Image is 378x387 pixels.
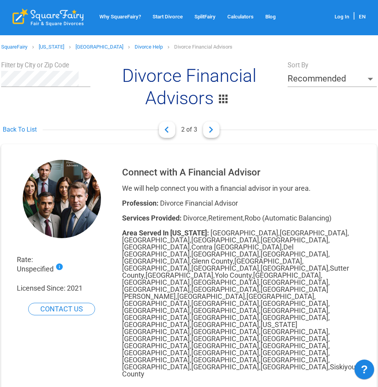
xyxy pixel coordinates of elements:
span: [GEOGRAPHIC_DATA] , [261,299,330,307]
span: Profession: [122,199,158,207]
label: Filter by City or Zip Code [1,61,69,70]
span: Services Provided: [122,214,182,222]
span: [GEOGRAPHIC_DATA] , [122,299,191,307]
span: Retirement , [208,214,245,222]
h1: Divorce Financial Advisors [97,65,281,109]
span: [GEOGRAPHIC_DATA] , [191,320,261,329]
span: [GEOGRAPHIC_DATA] , [261,278,330,286]
span: [GEOGRAPHIC_DATA] , [122,335,191,343]
span: [GEOGRAPHIC_DATA] , [261,327,330,336]
a: Calculators [221,13,259,22]
span: [GEOGRAPHIC_DATA] , [261,313,330,322]
span: Licensed Since: [17,284,65,292]
iframe: JSD widget [351,356,378,387]
span: [GEOGRAPHIC_DATA] , [191,278,261,286]
div: We will help connect you with a financial advisor in your area. [122,185,361,192]
a: Blog [259,13,282,22]
span: [GEOGRAPHIC_DATA] , [261,363,330,371]
span: [GEOGRAPHIC_DATA] , [122,257,191,265]
span: [GEOGRAPHIC_DATA] , [253,271,322,279]
div: Divorce Financial Advisor [122,200,361,207]
label: Sort By [288,61,308,70]
span: [US_STATE][GEOGRAPHIC_DATA] , [122,320,297,336]
div: EN [359,12,365,22]
span: [GEOGRAPHIC_DATA] , [261,356,330,364]
span: [GEOGRAPHIC_DATA] , [122,320,191,329]
span: Glenn County , [191,257,234,265]
div: Connect with A Financial Advisor [122,168,361,177]
span: [GEOGRAPHIC_DATA] , [122,313,191,322]
a: SquareFairy [1,44,27,50]
span: [GEOGRAPHIC_DATA] , [122,363,191,371]
div: Unspecified [17,255,106,274]
span: [GEOGRAPHIC_DATA] , [122,349,191,357]
span: | [349,11,359,20]
span: [GEOGRAPHIC_DATA] , [122,285,191,293]
img: 1722030017010_EXPERT_PROFILE_PHOTO.jpg [23,160,101,238]
span: [GEOGRAPHIC_DATA] , [122,306,191,315]
span: [GEOGRAPHIC_DATA] , [122,264,191,272]
span: [GEOGRAPHIC_DATA] , [247,292,316,300]
a: [GEOGRAPHIC_DATA] [76,44,123,50]
span: [GEOGRAPHIC_DATA] , [191,342,261,350]
span: [GEOGRAPHIC_DATA][PERSON_NAME] , [122,285,328,300]
span: [GEOGRAPHIC_DATA] , [191,306,261,315]
span: [GEOGRAPHIC_DATA] , [122,278,191,286]
span: [GEOGRAPHIC_DATA] , [122,356,191,364]
span: [GEOGRAPHIC_DATA] , [261,349,330,357]
div: Recommended [288,71,377,87]
p: Divorce Financial Advisors [174,41,232,53]
div: SquareFairy Logo [13,9,84,26]
span: [GEOGRAPHIC_DATA] , [261,236,330,244]
a: Contact Us [28,303,95,315]
span: [GEOGRAPHIC_DATA] , [191,285,261,293]
span: [GEOGRAPHIC_DATA] , [261,264,330,272]
span: [GEOGRAPHIC_DATA] , [261,342,330,350]
a: Start Divorce [147,13,189,22]
span: [GEOGRAPHIC_DATA] , [177,292,247,300]
span: [GEOGRAPHIC_DATA] , [191,313,261,322]
span: Robo (Automatic Balancing) [245,214,331,222]
span: [GEOGRAPHIC_DATA] , [261,335,330,343]
span: [GEOGRAPHIC_DATA] , [146,271,215,279]
span: [GEOGRAPHIC_DATA] , [191,250,261,258]
span: [GEOGRAPHIC_DATA] , [211,229,280,237]
span: [GEOGRAPHIC_DATA] , [191,335,261,343]
span: [GEOGRAPHIC_DATA] , [261,306,330,315]
span: [GEOGRAPHIC_DATA] , [191,363,261,371]
span: Del [GEOGRAPHIC_DATA] , [122,243,293,258]
a: Why SquareFairy? [94,13,147,22]
span: [GEOGRAPHIC_DATA] , [261,250,330,258]
span: Siskiyou County [122,363,356,378]
span: [GEOGRAPHIC_DATA] , [234,257,304,265]
span: Area Served In [US_STATE]: [122,229,209,237]
span: [GEOGRAPHIC_DATA] , [191,349,261,357]
a: Divorce Help [135,44,163,50]
a: SplitFairy [189,13,221,22]
span: Divorce , [183,214,208,222]
div: 2021 [17,284,106,293]
span: [GEOGRAPHIC_DATA] , [191,236,261,244]
span: [GEOGRAPHIC_DATA] , [191,327,261,336]
span: [GEOGRAPHIC_DATA] , [122,236,191,244]
span: [GEOGRAPHIC_DATA] , [122,342,191,350]
span: Sutter County , [122,264,349,279]
a: [US_STATE] [39,44,64,50]
a: Log In [335,14,349,20]
span: [GEOGRAPHIC_DATA] , [280,229,349,237]
span: Rate: [17,255,33,264]
span: [GEOGRAPHIC_DATA] , [191,264,261,272]
span: [GEOGRAPHIC_DATA] , [122,243,191,251]
span: Contra [GEOGRAPHIC_DATA] , [191,243,283,251]
span: [GEOGRAPHIC_DATA] , [191,299,261,307]
span: [GEOGRAPHIC_DATA] , [191,356,261,364]
span: Yolo County , [215,271,253,279]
